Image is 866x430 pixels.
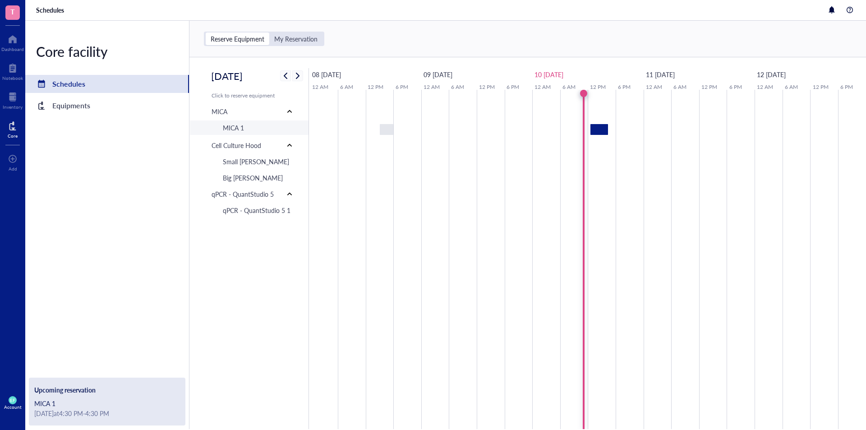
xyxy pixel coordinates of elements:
[310,81,331,93] a: 12 AM
[25,97,189,115] a: Equipments
[477,81,497,93] a: 12 PM
[393,81,410,93] a: 6 PM
[365,81,386,93] a: 12 PM
[3,104,23,110] div: Inventory
[34,398,180,408] div: MICA 1
[274,35,318,43] div: My Reservation
[755,68,788,81] a: September 12, 2025
[838,81,855,93] a: 6 PM
[449,81,466,93] a: 6 AM
[310,68,343,81] a: September 8, 2025
[588,81,608,93] a: 12 PM
[560,81,578,93] a: 6 AM
[532,68,566,81] a: September 10, 2025
[4,404,22,410] div: Account
[280,70,291,81] button: Previous week
[34,385,180,395] div: Upcoming reservation
[699,81,719,93] a: 12 PM
[8,119,18,139] a: Core
[421,81,442,93] a: 12 AM
[223,157,289,166] div: Small [PERSON_NAME]
[223,173,283,183] div: Big [PERSON_NAME]
[223,123,244,133] div: MICA 1
[783,81,800,93] a: 6 AM
[212,140,261,150] div: Cell Culture Hood
[52,78,85,90] div: Schedules
[269,32,322,45] div: My Reservation
[671,81,689,93] a: 6 AM
[212,106,227,116] div: MICA
[504,81,521,93] a: 6 PM
[532,81,553,93] a: 12 AM
[204,32,324,46] div: segmented control
[1,32,24,52] a: Dashboard
[212,92,296,100] div: Click to reserve equipment
[644,81,664,93] a: 12 AM
[25,42,189,60] div: Core facility
[212,189,274,199] div: qPCR - QuantStudio 5
[755,81,775,93] a: 12 AM
[211,35,264,43] div: Reserve Equipment
[52,99,90,112] div: Equipments
[338,81,355,93] a: 6 AM
[2,75,23,81] div: Notebook
[644,68,677,81] a: September 11, 2025
[421,68,455,81] a: September 9, 2025
[811,81,831,93] a: 12 PM
[1,46,24,52] div: Dashboard
[34,408,180,418] div: [DATE] at 4:30 PM - 4:30 PM
[292,70,303,81] button: Next week
[10,6,15,17] span: T
[25,75,189,93] a: Schedules
[9,166,17,171] div: Add
[3,90,23,110] a: Inventory
[616,81,633,93] a: 6 PM
[223,205,290,215] div: qPCR - QuantStudio 5 1
[206,32,269,45] div: Reserve Equipment
[2,61,23,81] a: Notebook
[36,6,66,14] a: Schedules
[211,68,243,83] h2: [DATE]
[8,133,18,139] div: Core
[727,81,744,93] a: 6 PM
[10,398,15,403] span: EF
